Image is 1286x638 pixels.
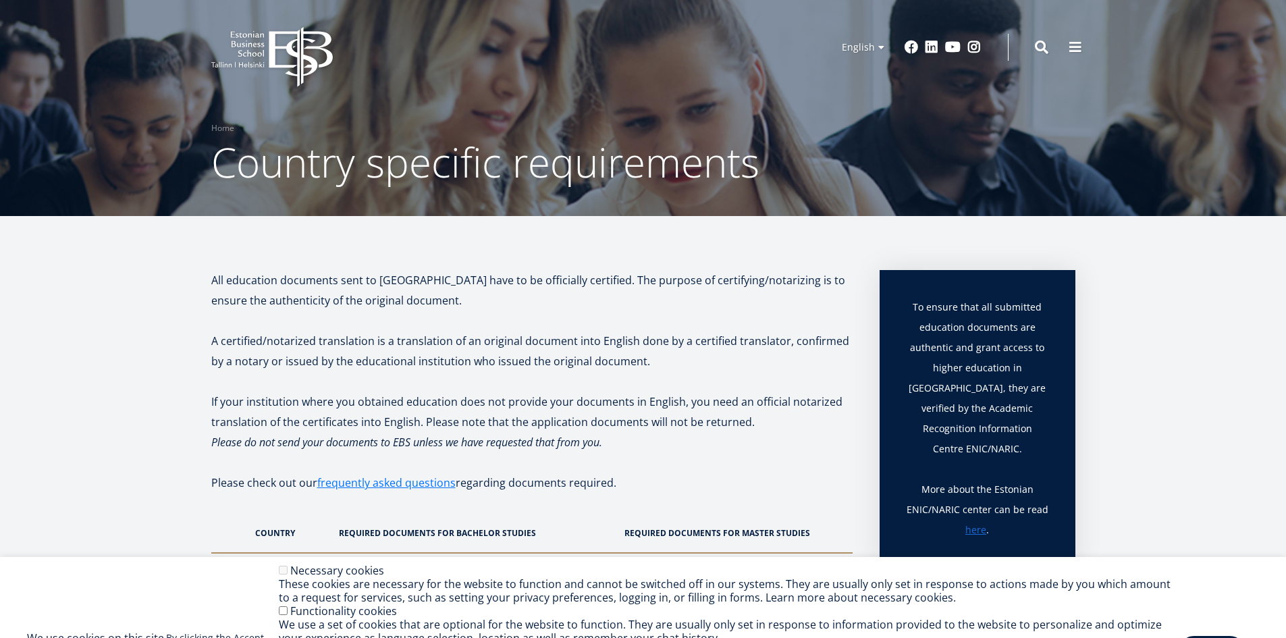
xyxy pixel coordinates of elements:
em: Please do not send your documents to EBS unless we have requested that from you. [211,435,602,450]
a: Linkedin [925,41,938,54]
a: frequently asked questions [317,473,456,493]
p: A certified/notarized translation is a translation of an original document into English done by a... [211,331,853,371]
a: Home [211,122,234,135]
a: here [965,520,986,540]
a: Instagram [967,41,981,54]
span: Country specific requirements [211,134,759,190]
a: Facebook [905,41,918,54]
label: Functionality cookies [290,604,397,618]
th: Required documents for Master studies [618,513,852,553]
th: Country [211,513,332,553]
a: Youtube [945,41,961,54]
p: To ensure that all submitted education documents are authentic and grant access to higher educati... [907,297,1048,479]
div: These cookies are necessary for the website to function and cannot be switched off in our systems... [279,577,1179,604]
p: More about the Estonian ENIC/NARIC center can be read . [907,479,1048,540]
p: All education documents sent to [GEOGRAPHIC_DATA] have to be officially certified. The purpose of... [211,270,853,311]
th: Required documents for Bachelor studies [332,513,618,553]
label: Necessary cookies [290,563,384,578]
p: If your institution where you obtained education does not provide your documents in English, you ... [211,392,853,432]
p: Please check out our regarding documents required. [211,473,853,513]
